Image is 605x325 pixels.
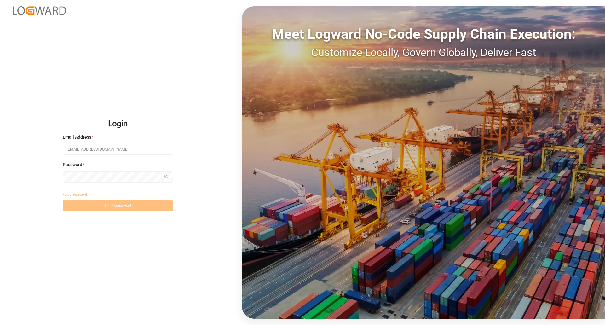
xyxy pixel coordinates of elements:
[63,144,173,155] input: Enter your email
[63,134,91,141] span: Email Address
[63,161,82,168] span: Password
[242,24,605,44] div: Meet Logward No-Code Supply Chain Execution:
[242,44,605,61] div: Customize Locally, Govern Globally, Deliver Fast
[63,114,173,134] h2: Login
[13,6,66,15] img: Logward_new_orange.png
